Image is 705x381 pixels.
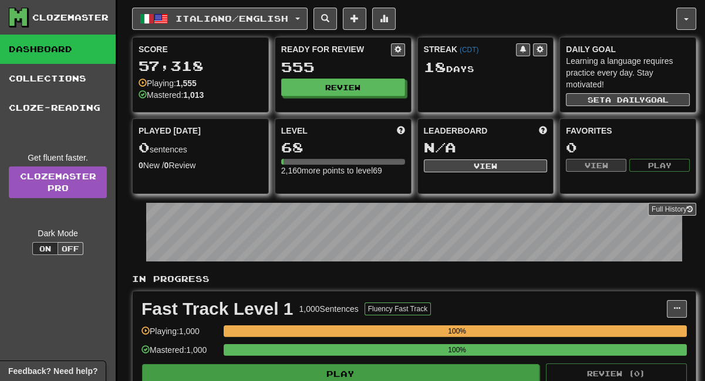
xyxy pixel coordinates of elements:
div: Dark Mode [9,227,107,239]
div: Favorites [566,125,690,137]
div: 57,318 [139,59,262,73]
div: Daily Goal [566,43,690,55]
span: 0 [139,139,150,155]
button: View [424,159,548,172]
div: Ready for Review [281,43,391,55]
span: Level [281,125,308,137]
strong: 1,555 [176,79,197,88]
span: a daily [605,96,645,104]
div: 1,000 Sentences [299,303,359,315]
div: 2,160 more points to level 69 [281,165,405,176]
a: ClozemasterPro [9,166,107,198]
div: Mastered: 1,000 [141,344,218,363]
span: Leaderboard [424,125,488,137]
button: Italiano/English [132,8,308,30]
div: Playing: [139,77,197,89]
button: Add sentence to collection [343,8,366,30]
span: Italiano / English [176,13,288,23]
p: In Progress [132,273,696,285]
strong: 1,013 [183,90,204,100]
div: Score [139,43,262,55]
span: N/A [424,139,456,155]
button: More stats [372,8,396,30]
div: sentences [139,140,262,155]
button: Fluency Fast Track [365,302,431,315]
span: 18 [424,59,446,75]
div: 555 [281,60,405,74]
strong: 0 [164,161,169,170]
button: Search sentences [313,8,337,30]
button: Seta dailygoal [566,93,690,106]
button: Play [629,159,690,172]
div: Playing: 1,000 [141,325,218,345]
div: Day s [424,60,548,75]
div: 100% [227,325,687,337]
div: Fast Track Level 1 [141,300,294,318]
strong: 0 [139,161,143,170]
span: This week in points, UTC [539,125,547,137]
button: View [566,159,626,172]
span: Score more points to level up [397,125,405,137]
div: Get fluent faster. [9,152,107,164]
div: Learning a language requires practice every day. Stay motivated! [566,55,690,90]
div: 0 [566,140,690,155]
div: 68 [281,140,405,155]
span: Open feedback widget [8,365,97,377]
span: Played [DATE] [139,125,201,137]
button: Review [281,79,405,96]
div: New / Review [139,159,262,171]
button: Full History [648,203,696,216]
div: Clozemaster [32,12,109,23]
div: 100% [227,344,687,356]
a: (CDT) [460,46,478,54]
button: Off [58,242,83,255]
div: Streak [424,43,517,55]
div: Mastered: [139,89,204,101]
button: On [32,242,58,255]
